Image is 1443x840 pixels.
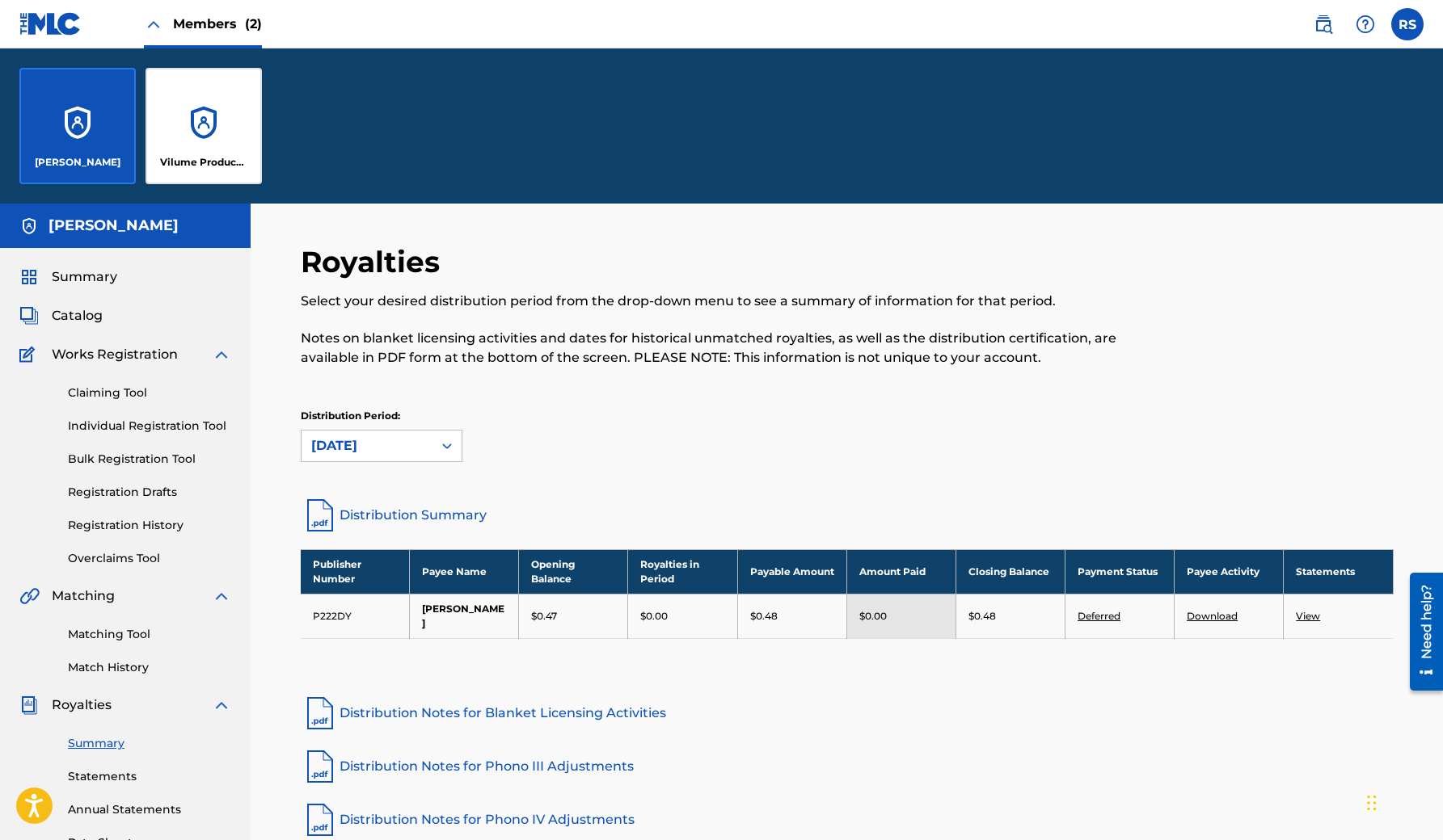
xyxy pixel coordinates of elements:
[1356,15,1375,34] img: help
[301,329,1142,367] p: Notes on blanket licensing activities and dates for historical unmatched royalties, as well as th...
[68,768,231,785] a: Statements
[212,586,231,606] img: expand
[1391,8,1424,40] div: User Menu
[1307,8,1340,40] a: Public Search
[160,155,248,170] p: Vilume Productions
[301,594,410,638] td: P222DY
[19,586,40,606] img: Matching
[52,695,112,715] span: Royalties
[68,418,231,435] a: Individual Registration Tool
[52,586,115,606] span: Matching
[301,244,448,280] h2: Royalties
[301,800,340,839] img: pdf
[640,609,668,624] p: $0.00
[1175,549,1284,594] th: Payee Activity
[68,451,231,468] a: Bulk Registration Tool
[301,800,1394,839] a: Distribution Notes for Phono IV Adjustments
[245,16,262,31] span: (2)
[19,12,82,36] img: MLC Logo
[52,306,103,325] span: Catalog
[956,549,1065,594] th: Closing Balance
[311,436,423,456] div: [DATE]
[519,549,628,594] th: Opening Balance
[301,496,1394,535] a: Distribution Summary
[1284,549,1393,594] th: Statements
[410,549,519,594] th: Payee Name
[68,626,231,643] a: Matching Tool
[146,68,262,184] a: AccountsVilume Productions
[19,267,39,287] img: Summary
[144,15,163,34] img: Close
[68,801,231,818] a: Annual Statements
[212,695,231,715] img: expand
[301,747,1394,786] a: Distribution Notes for Phono III Adjustments
[68,550,231,567] a: Overclaims Tool
[52,345,178,364] span: Works Registration
[410,594,519,638] td: [PERSON_NAME]
[1314,15,1333,34] img: search
[750,609,778,624] p: $0.48
[19,306,103,325] a: CatalogCatalog
[301,409,462,423] p: Distribution Period:
[35,155,120,170] p: RODRIGO SALUME
[1349,8,1382,40] div: Help
[19,306,39,325] img: Catalog
[1065,549,1174,594] th: Payment Status
[1296,610,1320,622] a: View
[301,694,1394,733] a: Distribution Notes for Blanket Licensing Activities
[301,747,340,786] img: pdf
[19,345,40,364] img: Works Registration
[301,292,1142,311] p: Select your desired distribution period from the drop-down menu to see a summary of information f...
[968,609,996,624] p: $0.48
[52,267,117,287] span: Summary
[19,68,136,184] a: Accounts[PERSON_NAME]
[301,549,410,594] th: Publisher Number
[301,496,340,535] img: distribution-summary-pdf
[19,267,117,287] a: SummarySummary
[859,609,887,624] p: $0.00
[301,694,340,733] img: pdf
[68,517,231,534] a: Registration History
[68,484,231,501] a: Registration Drafts
[628,549,737,594] th: Royalties in Period
[531,609,557,624] p: $0.47
[173,15,262,33] span: Members
[212,345,231,364] img: expand
[49,216,179,235] h5: RODRIGO SALUME
[1362,762,1443,840] iframe: Chat Widget
[737,549,846,594] th: Payable Amount
[68,659,231,676] a: Match History
[1398,565,1443,699] iframe: Resource Center
[19,695,39,715] img: Royalties
[68,735,231,752] a: Summary
[1367,779,1377,827] div: Drag
[68,384,231,401] a: Claiming Tool
[846,549,956,594] th: Amount Paid
[19,216,39,236] img: Accounts
[1187,610,1238,622] a: Download
[1078,610,1120,622] a: Deferred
